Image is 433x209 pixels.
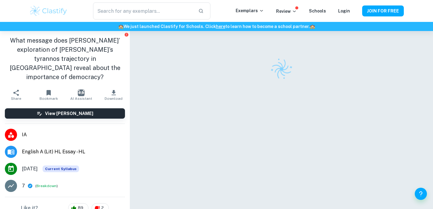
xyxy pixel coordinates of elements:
[105,96,123,101] span: Download
[5,36,125,82] h1: What message does [PERSON_NAME]’ exploration of [PERSON_NAME]’s tyrannos trajectory in [GEOGRAPHI...
[22,182,25,190] p: 7
[22,131,125,138] span: IA
[267,54,296,84] img: Clastify logo
[45,110,93,117] h6: View [PERSON_NAME]
[5,108,125,119] button: View [PERSON_NAME]
[36,183,57,189] button: Breakdown
[43,165,79,172] div: This exemplar is based on the current syllabus. Feel free to refer to it for inspiration/ideas wh...
[65,86,98,103] button: AI Assistant
[415,188,427,200] button: Help and Feedback
[216,24,225,29] a: here
[338,9,350,13] a: Login
[70,96,92,101] span: AI Assistant
[33,86,65,103] button: Bookmark
[78,89,85,96] img: AI Assistant
[1,23,432,30] h6: We just launched Clastify for Schools. Click to learn how to become a school partner.
[43,165,79,172] span: Current Syllabus
[22,148,125,155] span: English A (Lit) HL Essay - HL
[29,5,68,17] img: Clastify logo
[22,165,38,172] span: [DATE]
[309,9,326,13] a: Schools
[362,5,404,16] button: JOIN FOR FREE
[35,183,58,189] span: ( )
[276,8,297,15] p: Review
[93,2,193,19] input: Search for any exemplars...
[40,96,58,101] span: Bookmark
[11,96,21,101] span: Share
[236,7,264,14] p: Exemplars
[124,32,129,37] button: Report issue
[97,86,130,103] button: Download
[118,24,123,29] span: 🏫
[310,24,315,29] span: 🏫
